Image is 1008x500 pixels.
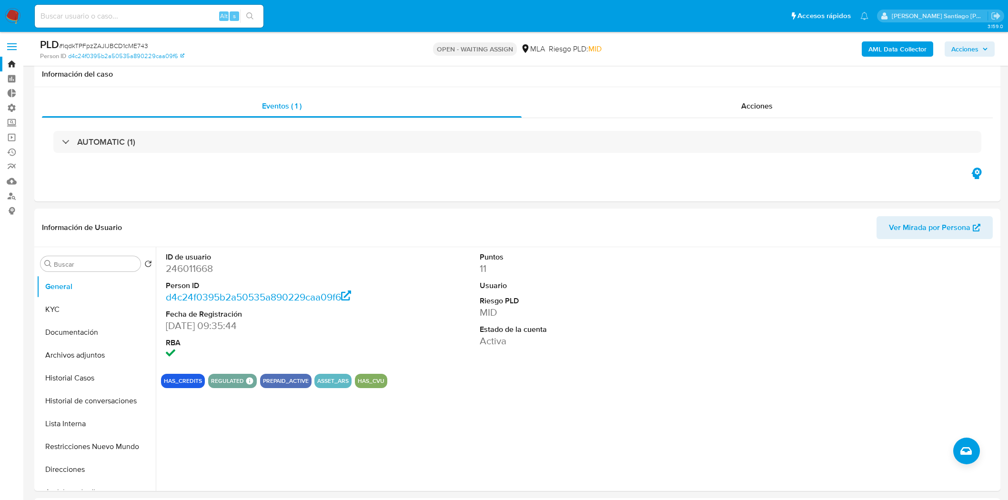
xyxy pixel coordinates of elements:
[991,11,1001,21] a: Salir
[480,280,679,291] dt: Usuario
[37,275,156,298] button: General
[37,390,156,412] button: Historial de conversaciones
[77,137,135,147] h3: AUTOMATIC (1)
[37,321,156,344] button: Documentación
[741,100,773,111] span: Acciones
[37,367,156,390] button: Historial Casos
[40,52,66,60] b: Person ID
[54,260,137,269] input: Buscar
[588,43,602,54] span: MID
[37,435,156,458] button: Restricciones Nuevo Mundo
[166,338,365,348] dt: RBA
[889,216,970,239] span: Ver Mirada por Persona
[166,252,365,262] dt: ID de usuario
[220,11,228,20] span: Alt
[951,41,978,57] span: Acciones
[44,260,52,268] button: Buscar
[892,11,988,20] p: roberto.munoz@mercadolibre.com
[480,306,679,319] dd: MID
[35,10,263,22] input: Buscar usuario o caso...
[166,280,365,291] dt: Person ID
[166,309,365,320] dt: Fecha de Registración
[37,298,156,321] button: KYC
[166,319,365,332] dd: [DATE] 09:35:44
[166,290,351,304] a: d4c24f0395b2a50535a890229caa09f6
[166,262,365,275] dd: 246011668
[37,412,156,435] button: Lista Interna
[945,41,995,57] button: Acciones
[144,260,152,270] button: Volver al orden por defecto
[480,262,679,275] dd: 11
[240,10,260,23] button: search-icon
[37,458,156,481] button: Direcciones
[480,252,679,262] dt: Puntos
[40,37,59,52] b: PLD
[480,334,679,348] dd: Activa
[480,324,679,335] dt: Estado de la cuenta
[797,11,851,21] span: Accesos rápidos
[521,44,545,54] div: MLA
[59,41,148,50] span: # lqdkTPFpzZAJIJBCD1cME743
[877,216,993,239] button: Ver Mirada por Persona
[868,41,927,57] b: AML Data Collector
[68,52,184,60] a: d4c24f0395b2a50535a890229caa09f6
[42,70,993,79] h1: Información del caso
[233,11,236,20] span: s
[53,131,981,153] div: AUTOMATIC (1)
[480,296,679,306] dt: Riesgo PLD
[549,44,602,54] span: Riesgo PLD:
[262,100,302,111] span: Eventos ( 1 )
[862,41,933,57] button: AML Data Collector
[42,223,122,232] h1: Información de Usuario
[860,12,868,20] a: Notificaciones
[433,42,517,56] p: OPEN - WAITING ASSIGN
[37,344,156,367] button: Archivos adjuntos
